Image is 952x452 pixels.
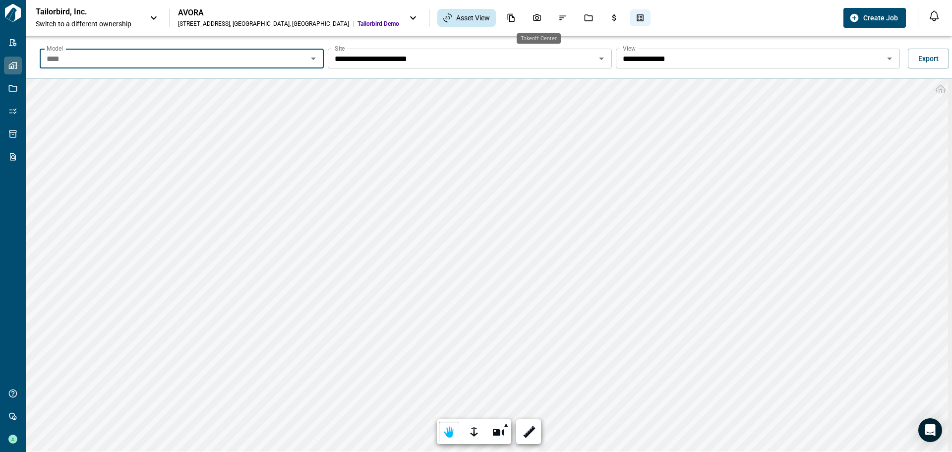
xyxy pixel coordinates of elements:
[908,49,949,68] button: Export
[335,44,345,53] label: Site
[863,13,898,23] span: Create Job
[456,13,490,23] span: Asset View
[36,7,125,17] p: Tailorbird, Inc.
[918,418,942,442] div: Open Intercom Messenger
[501,9,522,26] div: Documents
[47,44,63,53] label: Model
[178,8,399,18] div: AVORA
[36,19,140,29] span: Switch to a different ownership
[306,52,320,65] button: Open
[527,9,547,26] div: Photos
[926,8,942,24] button: Open notification feed
[578,9,599,26] div: Jobs
[595,52,608,65] button: Open
[630,9,651,26] div: Takeoff Center
[604,9,625,26] div: Budgets
[843,8,906,28] button: Create Job
[552,9,573,26] div: Issues & Info
[883,52,896,65] button: Open
[517,33,561,44] div: Takeoff Center
[357,20,399,28] span: Tailorbird Demo
[623,44,636,53] label: View
[918,54,939,64] span: Export
[437,9,496,27] div: Asset View
[178,20,349,28] div: [STREET_ADDRESS] , [GEOGRAPHIC_DATA] , [GEOGRAPHIC_DATA]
